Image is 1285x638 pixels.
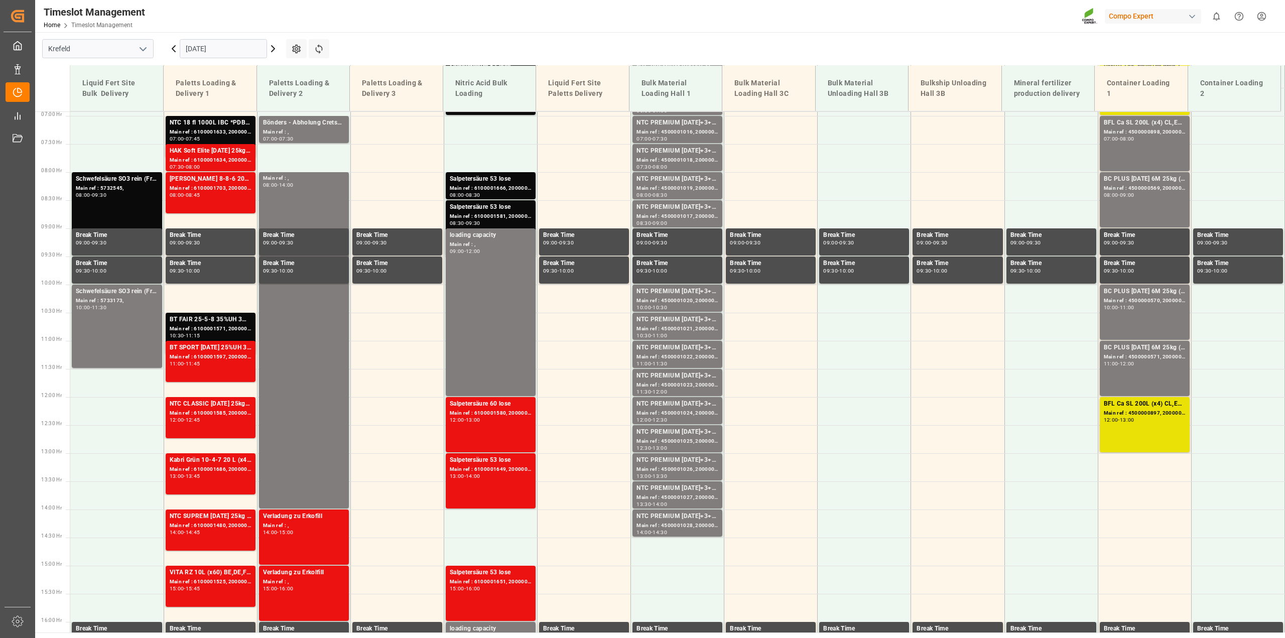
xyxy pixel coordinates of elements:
div: - [1118,305,1119,310]
img: Screenshot%202023-09-29%20at%2010.02.21.png_1712312052.png [1082,8,1098,25]
div: 09:00 [1197,240,1212,245]
div: NTC PREMIUM [DATE]+3+TE BULK [636,174,718,184]
div: Main ref : 6100001634, 2000001400 [170,156,251,165]
span: 07:30 Hr [41,140,62,145]
span: 13:30 Hr [41,477,62,482]
div: 08:00 [653,165,667,169]
div: 09:30 [1197,269,1212,273]
div: 09:30 [1213,240,1228,245]
div: NTC SUPREM [DATE] 25kg (x40)A,D,EN,I,SIVITA Si 10L (x60) DE,AT,FR *PDBFL FET SL 10L (x60) FR,DE *... [170,512,251,522]
div: 09:30 [933,240,948,245]
div: 09:30 [1120,240,1134,245]
div: Break Time [730,259,812,269]
div: NTC PREMIUM [DATE]+3+TE BULK [636,399,718,409]
div: - [744,269,746,273]
div: 12:00 [653,390,667,394]
div: 09:30 [92,193,106,197]
div: Break Time [356,259,438,269]
div: Bulk Material Loading Hall 1 [637,74,714,103]
div: - [1118,418,1119,422]
div: 12:00 [170,418,184,422]
span: 08:00 Hr [41,168,62,173]
div: NTC PREMIUM [DATE]+3+TE BULK [636,343,718,353]
div: NTC PREMIUM [DATE]+3+TE BULK [636,427,718,437]
div: 07:30 [636,165,651,169]
div: NTC PREMIUM [DATE]+3+TE BULK [636,455,718,465]
div: 10:30 [170,333,184,338]
div: 07:00 [263,137,278,141]
div: BFL Ca SL 200L (x4) CL,ES,LAT MTO [1104,399,1186,409]
div: 09:30 [559,240,574,245]
div: 08:30 [636,221,651,225]
span: 14:00 Hr [41,505,62,511]
div: - [371,269,372,273]
div: 11:00 [170,361,184,366]
div: - [1024,269,1026,273]
div: - [90,193,92,197]
div: 09:30 [356,269,371,273]
div: 08:00 [1104,193,1118,197]
div: 09:30 [170,269,184,273]
span: 10:30 Hr [41,308,62,314]
div: 08:45 [186,193,200,197]
div: 11:30 [653,361,667,366]
div: NTC PREMIUM [DATE]+3+TE BULK [636,287,718,297]
div: 09:30 [1104,269,1118,273]
div: 13:30 [653,474,667,478]
div: 09:30 [653,240,667,245]
div: Main ref : 6100001581, 2000001362 [450,212,532,221]
div: 10:00 [636,305,651,310]
div: - [464,249,466,253]
div: 12:00 [636,418,651,422]
div: Break Time [917,259,998,269]
div: Main ref : 4500000570, 2000000524 [1104,297,1186,305]
div: 12:00 [1104,418,1118,422]
div: BFL Ca SL 200L (x4) CL,ES,LAT MTO [1104,118,1186,128]
div: Main ref : 6100001585, 2000001263 [170,409,251,418]
div: - [651,269,653,273]
div: NTC 18 fl 1000L IBC *PDBFL Aktiv [DATE] SL 200L (x4) DEBFL Aktiv [DATE] SL 1000L IBC MTOBFL Aktiv... [170,118,251,128]
div: 10:30 [636,333,651,338]
div: 08:00 [186,165,200,169]
div: 13:00 [1120,418,1134,422]
div: 13:00 [450,474,464,478]
div: - [464,418,466,422]
div: - [744,240,746,245]
div: Main ref : 4500001018, 2000001045 [636,156,718,165]
button: open menu [135,41,150,57]
div: 09:00 [263,240,278,245]
div: Break Time [543,230,625,240]
div: - [1118,193,1119,197]
div: Paletts Loading & Delivery 1 [172,74,248,103]
div: loading capacity [450,230,532,240]
div: 11:15 [186,333,200,338]
div: - [1118,137,1119,141]
div: 09:00 [170,240,184,245]
div: Break Time [1010,230,1092,240]
div: - [277,183,279,187]
div: Main ref : , [263,174,345,183]
div: 07:30 [653,137,667,141]
div: 12:00 [466,249,480,253]
div: 08:30 [653,193,667,197]
div: - [184,361,185,366]
div: Main ref : 6100001571, 2000001241 [170,325,251,333]
div: 13:45 [186,474,200,478]
div: 11:00 [1120,305,1134,310]
span: 13:00 Hr [41,449,62,454]
div: Salpetersäure 53 lose [450,202,532,212]
div: - [651,240,653,245]
span: 11:00 Hr [41,336,62,342]
div: - [558,269,559,273]
div: Main ref : 6100001703, 2000001232 2000000656;2000001232 [170,184,251,193]
div: 10:00 [1213,269,1228,273]
div: Bulkship Unloading Hall 3B [917,74,993,103]
div: 10:30 [653,305,667,310]
div: Timeslot Management [44,5,145,20]
div: 12:00 [1120,361,1134,366]
div: - [184,269,185,273]
div: Break Time [730,230,812,240]
div: Break Time [1104,230,1186,240]
div: 10:00 [1120,269,1134,273]
div: 09:30 [76,269,90,273]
